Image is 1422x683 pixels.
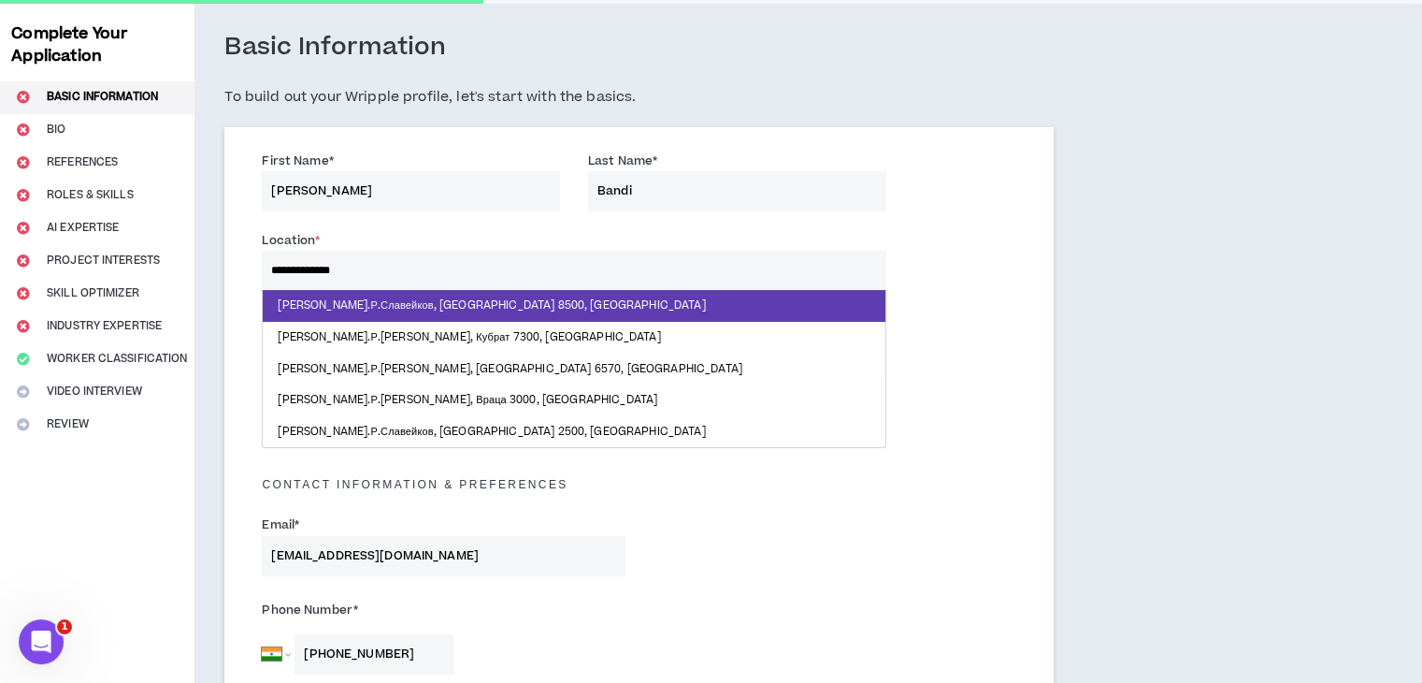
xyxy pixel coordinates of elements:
h3: Complete Your Application [4,22,191,67]
input: First Name [262,171,560,211]
span: 1 [57,619,72,634]
label: Phone Number [262,595,625,625]
label: First Name [262,146,333,176]
input: Last Name [588,171,886,211]
label: Email [262,510,299,540]
h3: Basic Information [224,32,446,64]
h5: To build out your Wripple profile, let's start with the basics. [224,86,1054,109]
h5: Contact Information & preferences [248,478,1030,491]
label: Last Name [588,146,657,176]
div: [PERSON_NAME].Р.Славейков, [GEOGRAPHIC_DATA] 8500, [GEOGRAPHIC_DATA] [263,290,884,322]
div: [PERSON_NAME].Р.[PERSON_NAME], [GEOGRAPHIC_DATA] 6570, [GEOGRAPHIC_DATA] [263,354,884,385]
input: Enter Email [262,536,625,576]
iframe: Intercom live chat [19,619,64,664]
label: Location [262,225,320,255]
div: [PERSON_NAME].Р.Славейков, [GEOGRAPHIC_DATA] 2500, [GEOGRAPHIC_DATA] [263,416,884,448]
div: [PERSON_NAME].Р.[PERSON_NAME], Враца 3000, [GEOGRAPHIC_DATA] [263,385,884,416]
div: [PERSON_NAME].Р.[PERSON_NAME], Кубрат 7300, [GEOGRAPHIC_DATA] [263,322,884,354]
